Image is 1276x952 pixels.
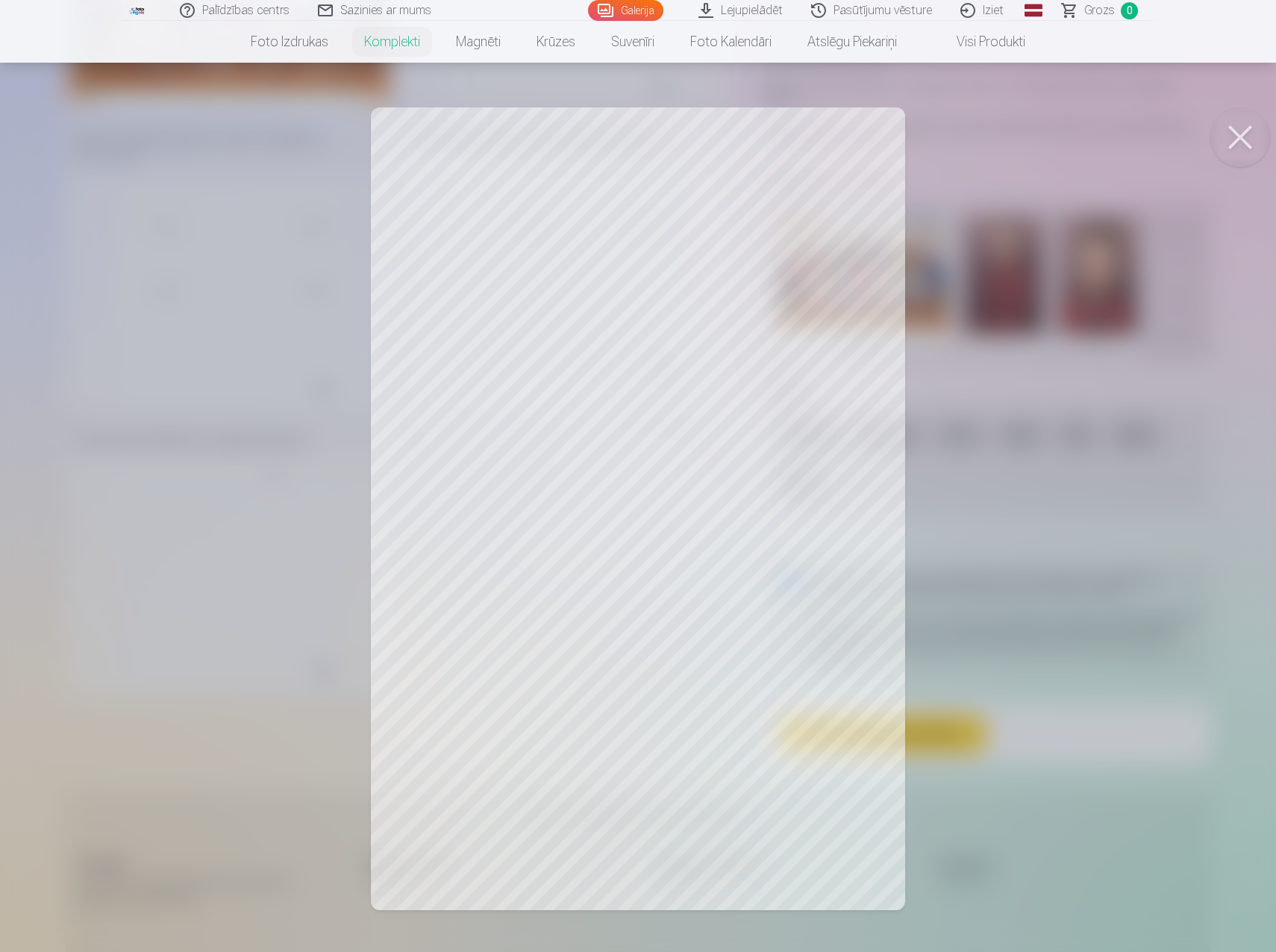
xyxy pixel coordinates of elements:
[1121,2,1138,19] span: 0
[438,21,519,63] a: Magnēti
[233,21,346,63] a: Foto izdrukas
[1084,1,1115,19] span: Grozs
[915,21,1043,63] a: Visi produkti
[593,21,672,63] a: Suvenīri
[789,21,915,63] a: Atslēgu piekariņi
[129,6,146,15] img: /fa1
[519,21,593,63] a: Krūzes
[346,21,438,63] a: Komplekti
[672,21,789,63] a: Foto kalendāri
